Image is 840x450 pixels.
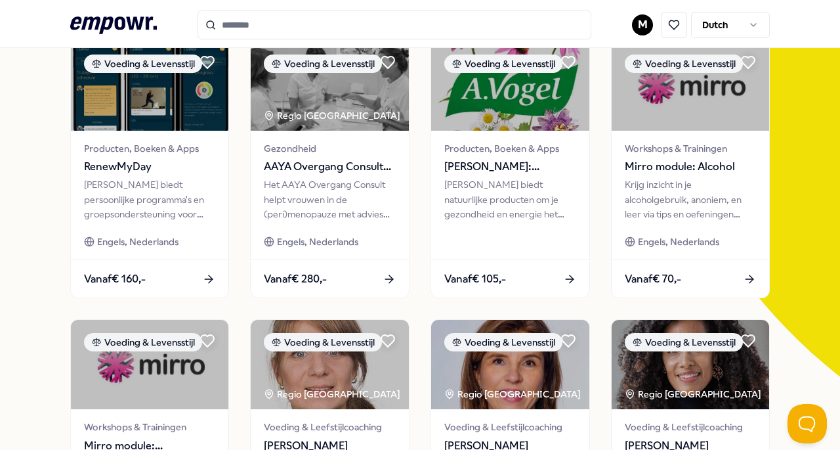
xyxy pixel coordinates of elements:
[264,177,396,221] div: Het AAYA Overgang Consult helpt vrouwen in de (peri)menopauze met advies op maat over hormonen, m...
[612,320,770,409] img: package image
[444,387,583,401] div: Regio [GEOGRAPHIC_DATA]
[198,11,591,39] input: Search for products, categories or subcategories
[264,55,382,73] div: Voeding & Levensstijl
[625,158,757,175] span: Mirro module: Alcohol
[444,141,576,156] span: Producten, Boeken & Apps
[84,141,216,156] span: Producten, Boeken & Apps
[264,141,396,156] span: Gezondheid
[625,271,681,288] span: Vanaf € 70,-
[264,333,382,351] div: Voeding & Levensstijl
[430,41,590,298] a: package imageVoeding & LevensstijlProducten, Boeken & Apps[PERSON_NAME]: Supplementen[PERSON_NAME...
[444,420,576,434] span: Voeding & Leefstijlcoaching
[251,320,409,409] img: package image
[625,177,757,221] div: Krijg inzicht in je alcoholgebruik, anoniem, en leer via tips en oefeningen weer controle te krij...
[97,235,178,249] span: Engels, Nederlands
[444,271,506,288] span: Vanaf € 105,-
[787,404,827,443] iframe: Help Scout Beacon - Open
[251,41,409,131] img: package image
[71,41,229,131] img: package image
[264,108,402,123] div: Regio [GEOGRAPHIC_DATA]
[444,333,562,351] div: Voeding & Levensstijl
[431,320,589,409] img: package image
[277,235,358,249] span: Engels, Nederlands
[625,141,757,156] span: Workshops & Trainingen
[632,14,653,35] button: M
[250,41,409,298] a: package imageVoeding & LevensstijlRegio [GEOGRAPHIC_DATA] GezondheidAAYA Overgang Consult Gynaeco...
[612,41,770,131] img: package image
[444,177,576,221] div: [PERSON_NAME] biedt natuurlijke producten om je gezondheid en energie het hele jaar door op peil ...
[625,333,743,351] div: Voeding & Levensstijl
[84,420,216,434] span: Workshops & Trainingen
[625,387,763,401] div: Regio [GEOGRAPHIC_DATA]
[625,420,757,434] span: Voeding & Leefstijlcoaching
[70,41,230,298] a: package imageVoeding & LevensstijlProducten, Boeken & AppsRenewMyDay[PERSON_NAME] biedt persoonli...
[84,271,146,288] span: Vanaf € 160,-
[431,41,589,131] img: package image
[71,320,229,409] img: package image
[264,387,402,401] div: Regio [GEOGRAPHIC_DATA]
[84,333,202,351] div: Voeding & Levensstijl
[611,41,770,298] a: package imageVoeding & LevensstijlWorkshops & TrainingenMirro module: AlcoholKrijg inzicht in je ...
[84,158,216,175] span: RenewMyDay
[444,55,562,73] div: Voeding & Levensstijl
[84,177,216,221] div: [PERSON_NAME] biedt persoonlijke programma's en groepsondersteuning voor mentale veerkracht en vi...
[264,158,396,175] span: AAYA Overgang Consult Gynaecoloog
[84,55,202,73] div: Voeding & Levensstijl
[264,271,327,288] span: Vanaf € 280,-
[625,55,743,73] div: Voeding & Levensstijl
[638,235,719,249] span: Engels, Nederlands
[264,420,396,434] span: Voeding & Leefstijlcoaching
[444,158,576,175] span: [PERSON_NAME]: Supplementen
